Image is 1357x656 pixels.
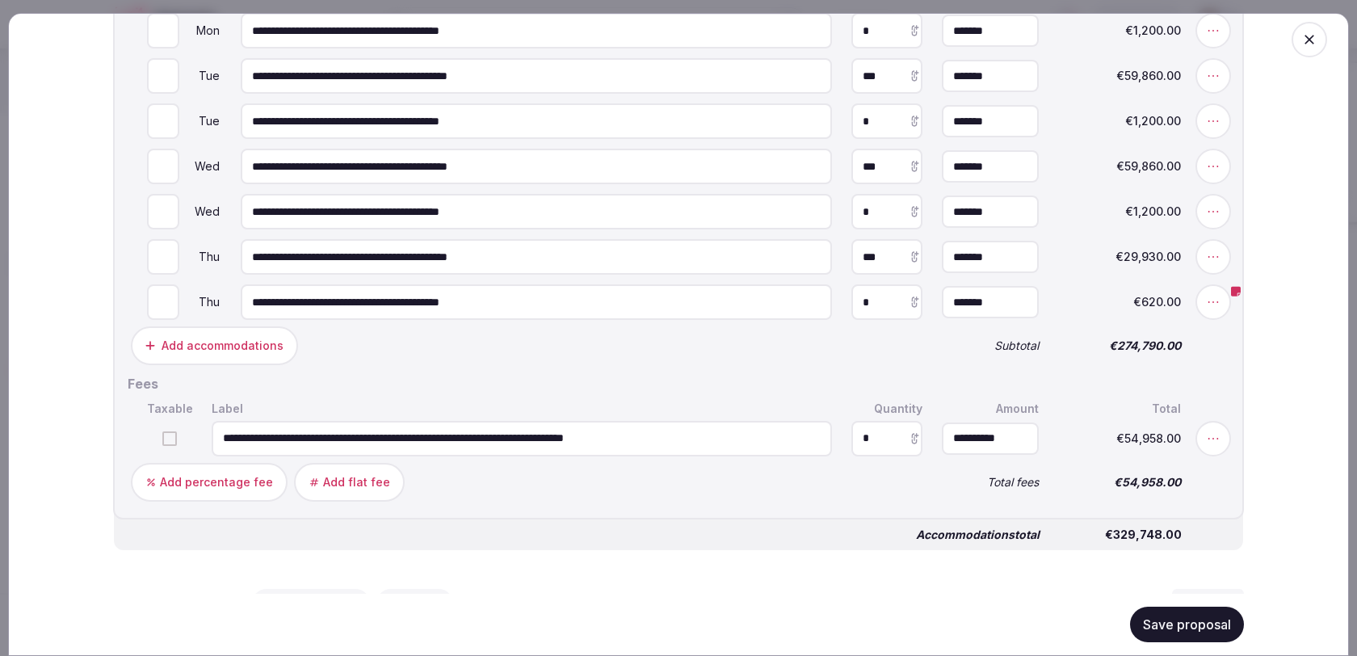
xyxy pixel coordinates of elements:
span: €29,930.00 [1058,252,1181,263]
button: Add flat fee [294,463,405,502]
div: Total fees [939,473,1042,491]
span: €329,748.00 [1059,529,1182,540]
div: Wed [183,207,221,218]
span: €54,958.00 [1058,477,1181,488]
button: Add percentage fee [252,589,370,618]
div: Thu [183,252,221,263]
button: Add flat fee [376,589,453,618]
div: Taxable [144,400,195,418]
div: Tue [183,116,221,128]
span: €1,200.00 [1058,116,1181,128]
span: €1,200.00 [1058,207,1181,218]
span: Accommodations total [916,529,1040,540]
div: Quantity [848,400,926,418]
div: Amount [939,400,1042,418]
span: €620.00 [1058,297,1181,309]
div: Total [1055,400,1184,418]
button: Add percentage fee [131,463,288,502]
div: Add percentage fee [160,474,273,490]
span: €59,860.00 [1058,71,1181,82]
span: €54,958.00 [1058,433,1181,444]
div: Add flat fee [323,474,390,490]
div: Label [208,400,835,418]
div: Thu [183,297,221,309]
span: €59,860.00 [1058,162,1181,173]
button: Add accommodations [131,327,298,366]
div: Wed [183,162,221,173]
button: - Collapse [1172,589,1244,618]
button: Save proposal [1130,607,1244,642]
h2: Fees [128,376,1229,393]
div: Subtotal [939,338,1042,355]
span: €274,790.00 [1058,341,1181,352]
div: Tue [183,71,221,82]
div: Add accommodations [162,339,284,355]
